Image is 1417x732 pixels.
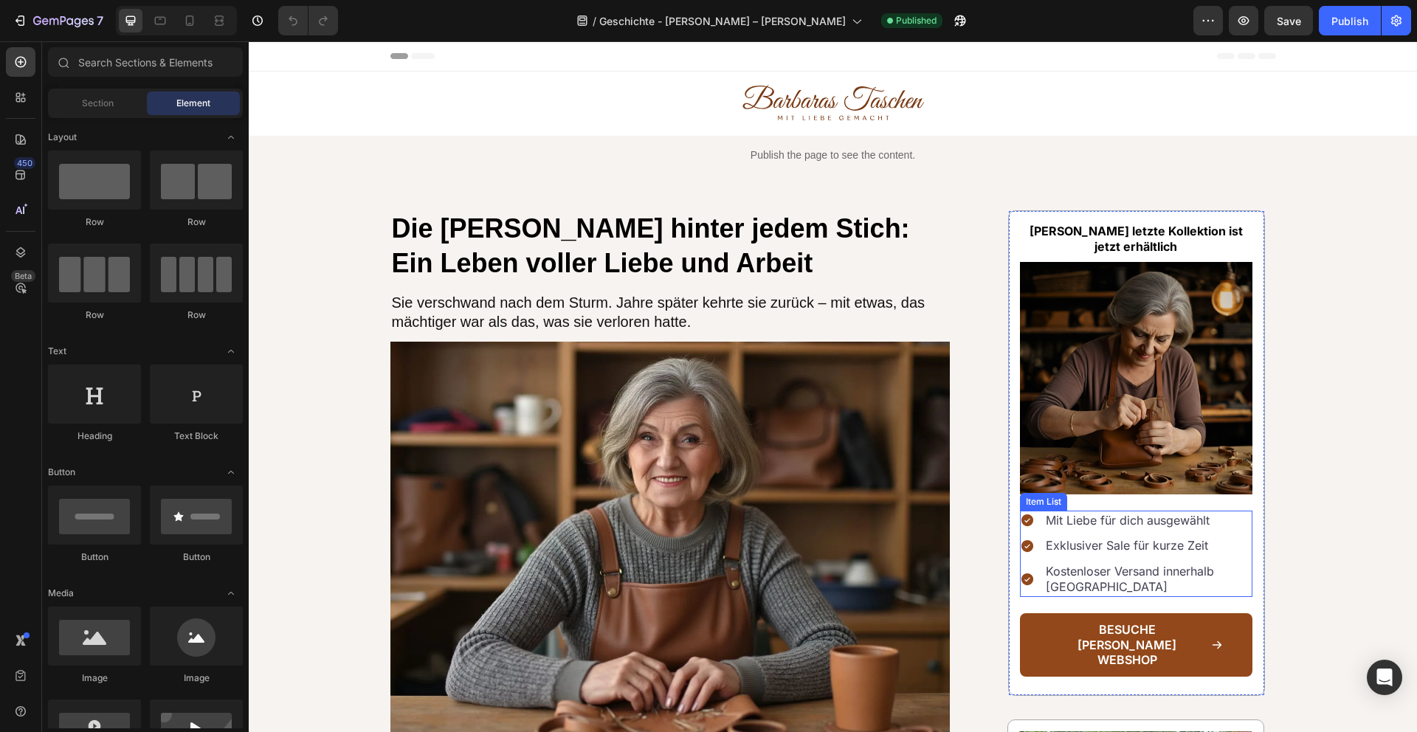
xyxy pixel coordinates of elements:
[797,472,1001,487] p: Mit Liebe für dich ausgewählt
[1331,13,1368,29] div: Publish
[492,42,677,83] img: gempages_584529722579354378-6422c140-a839-4023-be48-74e9401a1182.svg
[219,339,243,363] span: Toggle open
[1319,6,1381,35] button: Publish
[48,215,141,229] div: Row
[278,6,338,35] div: Undo/Redo
[48,47,243,77] input: Search Sections & Elements
[1367,660,1402,695] div: Open Intercom Messenger
[150,671,243,685] div: Image
[82,97,114,110] span: Section
[142,300,702,720] img: gempages_584529722579354378-221b241b-22b0-48e4-9de4-714608e9a174.webp
[48,308,141,322] div: Row
[11,270,35,282] div: Beta
[150,215,243,229] div: Row
[6,6,110,35] button: 7
[219,581,243,605] span: Toggle open
[176,97,210,110] span: Element
[773,182,1002,213] p: [PERSON_NAME] letzte Kollektion ist jetzt erhältlich
[48,131,77,144] span: Layout
[896,14,937,27] span: Published
[249,41,1417,732] iframe: Design area
[48,671,141,685] div: Image
[797,522,1001,553] p: Kostenloser Versand innerhalb [GEOGRAPHIC_DATA]
[48,466,75,479] span: Button
[14,157,35,169] div: 450
[97,12,103,30] p: 7
[48,587,74,600] span: Media
[150,429,243,443] div: Text Block
[1264,6,1313,35] button: Save
[593,13,596,29] span: /
[150,308,243,322] div: Row
[219,460,243,484] span: Toggle open
[774,454,816,467] div: Item List
[219,125,243,149] span: Toggle open
[1277,15,1301,27] span: Save
[48,550,141,564] div: Button
[48,429,141,443] div: Heading
[150,550,243,564] div: Button
[599,13,846,29] span: Geschichte - [PERSON_NAME] – [PERSON_NAME]
[771,572,1004,635] a: Besuche [PERSON_NAME] Webshop
[797,497,1001,512] p: Exklusiver Sale für kurze Zeit
[771,221,1004,453] img: gempages_584529722579354378-51fc0b0a-c017-4f70-9e07-58b8d58ac2a1.webp
[142,169,702,241] h1: Die [PERSON_NAME] hinter jedem Stich: Ein Leben voller Liebe und Arbeit
[48,345,66,358] span: Text
[801,581,956,626] p: Besuche [PERSON_NAME] Webshop
[142,250,702,291] h3: Sie verschwand nach dem Sturm. Jahre später kehrte sie zurück – mit etwas, das mächtiger war als ...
